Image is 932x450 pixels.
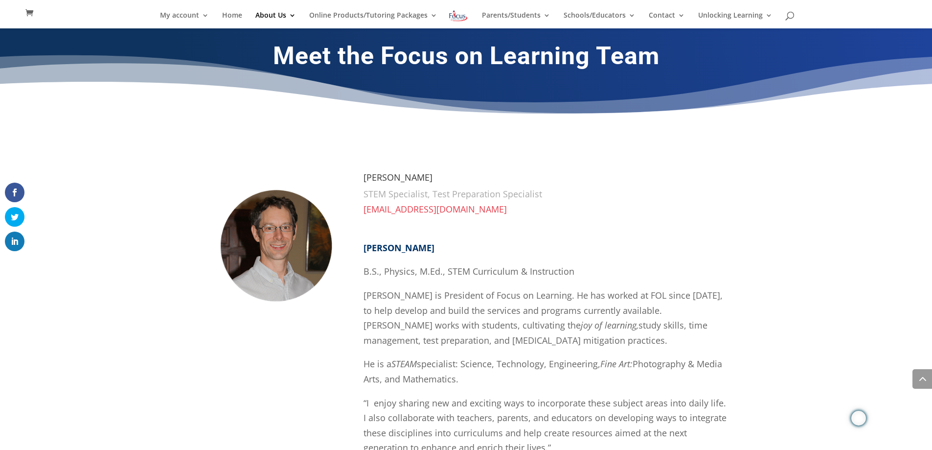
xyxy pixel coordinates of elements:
a: Parents/Students [482,12,550,28]
a: Contact [649,12,685,28]
img: Thomas Patrick Scharenborg [202,173,349,320]
h4: [PERSON_NAME] [364,173,730,187]
a: My account [160,12,209,28]
a: [EMAIL_ADDRESS][DOMAIN_NAME] [364,203,507,215]
strong: [PERSON_NAME] [364,242,434,254]
em: joy of learning, [581,319,638,331]
em: STEAM [391,358,417,370]
a: Unlocking Learning [698,12,773,28]
a: Schools/Educators [564,12,636,28]
span: B.S., Physics, M.Ed., STEM Curriculum & Instruction [364,265,574,277]
h1: Meet the Focus on Learning Team [202,41,730,75]
span: He is a specialist: Science, Technology, Engineering, Photography & Media Arts, and Mathematics. [364,358,722,385]
a: Home [222,12,242,28]
a: About Us [255,12,296,28]
span: [PERSON_NAME] is President of Focus on Learning. He has worked at FOL since [DATE], to help devel... [364,289,723,346]
em: Fine Art: [600,358,633,370]
p: STEM Specialist, Test Preparation Specialist [364,187,730,202]
img: Focus on Learning [448,9,469,23]
a: Online Products/Tutoring Packages [309,12,437,28]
